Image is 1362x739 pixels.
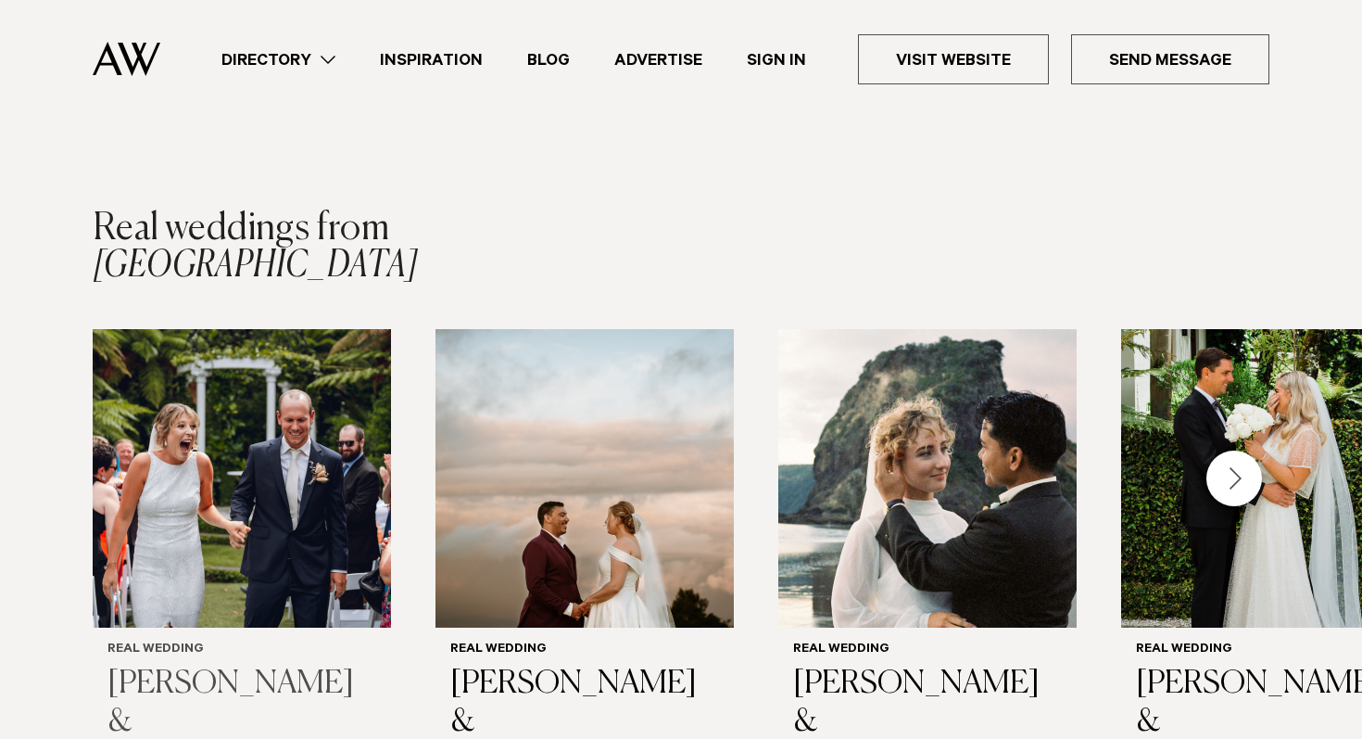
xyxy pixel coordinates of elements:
a: Advertise [592,47,725,72]
h2: [GEOGRAPHIC_DATA] [93,210,419,285]
img: Auckland Weddings Logo [93,42,160,76]
a: Visit Website [858,34,1049,84]
span: Real weddings from [93,210,389,248]
img: Real Wedding | Kellie & Aaron [93,329,391,628]
a: Send Message [1071,34,1269,84]
h6: Real Wedding [450,643,719,658]
a: Sign In [725,47,828,72]
img: Real Wedding | Stephanie & Jasper [778,329,1077,628]
h6: Real Wedding [107,643,376,658]
a: Blog [505,47,592,72]
h6: Real Wedding [793,643,1062,658]
a: Inspiration [358,47,505,72]
img: Real Wedding | Keegan & Ashlee [435,329,734,628]
a: Directory [199,47,358,72]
